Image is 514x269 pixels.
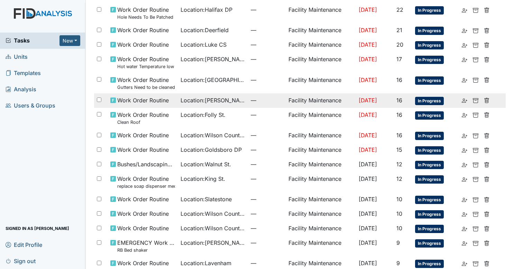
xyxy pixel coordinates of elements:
[396,175,402,182] span: 12
[484,55,489,63] a: Delete
[396,260,400,267] span: 9
[359,196,377,203] span: [DATE]
[181,111,226,119] span: Location : Folly St.
[251,131,283,139] span: —
[396,196,402,203] span: 10
[396,132,402,139] span: 16
[359,111,377,118] span: [DATE]
[396,146,402,153] span: 15
[117,63,174,70] small: Hot water Temperature low
[473,239,478,247] a: Archive
[251,96,283,104] span: —
[117,111,169,126] span: Work Order Routine Clean Roof
[415,56,444,64] span: In Progress
[59,35,80,46] button: New
[415,41,444,49] span: In Progress
[484,224,489,232] a: Delete
[286,52,356,73] td: Facility Maintenance
[484,239,489,247] a: Delete
[415,260,444,268] span: In Progress
[286,108,356,128] td: Facility Maintenance
[181,210,245,218] span: Location : Wilson County CS
[396,97,402,104] span: 16
[286,172,356,192] td: Facility Maintenance
[286,3,356,23] td: Facility Maintenance
[415,196,444,204] span: In Progress
[484,259,489,267] a: Delete
[484,210,489,218] a: Delete
[181,259,231,267] span: Location : Lavenham
[396,111,402,118] span: 16
[181,55,245,63] span: Location : [PERSON_NAME]
[286,236,356,256] td: Facility Maintenance
[117,96,169,104] span: Work Order Routine
[286,23,356,38] td: Facility Maintenance
[484,6,489,14] a: Delete
[251,40,283,49] span: —
[484,175,489,183] a: Delete
[251,26,283,34] span: —
[286,143,356,157] td: Facility Maintenance
[117,26,169,34] span: Work Order Routine
[396,239,400,246] span: 9
[181,239,245,247] span: Location : [PERSON_NAME].
[117,239,175,253] span: EMERGENCY Work Order RB Bed shaker
[117,175,175,189] span: Work Order Routine replace soap dispenser med room
[473,175,478,183] a: Archive
[251,6,283,14] span: —
[181,96,245,104] span: Location : [PERSON_NAME] House
[251,160,283,168] span: —
[415,132,444,140] span: In Progress
[117,195,169,203] span: Work Order Routine
[251,239,283,247] span: —
[181,175,225,183] span: Location : King St.
[181,76,245,84] span: Location : [GEOGRAPHIC_DATA]
[359,6,377,13] span: [DATE]
[251,175,283,183] span: —
[251,259,283,267] span: —
[359,239,377,246] span: [DATE]
[6,52,28,62] span: Units
[117,76,175,91] span: Work Order Routine Gutters Need to be cleaned out
[286,128,356,143] td: Facility Maintenance
[359,76,377,83] span: [DATE]
[415,146,444,155] span: In Progress
[117,146,169,154] span: Work Order Routine
[359,27,377,34] span: [DATE]
[117,40,169,49] span: Work Order Routine
[117,119,169,126] small: Clean Roof
[396,210,402,217] span: 10
[6,256,36,266] span: Sign out
[396,27,402,34] span: 21
[286,207,356,221] td: Facility Maintenance
[415,175,444,184] span: In Progress
[286,192,356,207] td: Facility Maintenance
[117,259,169,267] span: Work Order Routine
[251,55,283,63] span: —
[286,38,356,52] td: Facility Maintenance
[473,40,478,49] a: Archive
[117,210,169,218] span: Work Order Routine
[359,225,377,232] span: [DATE]
[415,6,444,15] span: In Progress
[473,259,478,267] a: Archive
[117,224,169,232] span: Work Order Routine
[117,84,175,91] small: Gutters Need to be cleaned out
[286,93,356,108] td: Facility Maintenance
[396,41,403,48] span: 20
[251,224,283,232] span: —
[415,27,444,35] span: In Progress
[251,146,283,154] span: —
[359,161,377,168] span: [DATE]
[181,6,232,14] span: Location : Halifax DP
[473,160,478,168] a: Archive
[6,84,36,95] span: Analysis
[473,195,478,203] a: Archive
[415,97,444,105] span: In Progress
[251,76,283,84] span: —
[396,161,402,168] span: 12
[117,247,175,253] small: RB Bed shaker
[396,225,402,232] span: 10
[181,146,242,154] span: Location : Goldsboro DP
[473,26,478,34] a: Archive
